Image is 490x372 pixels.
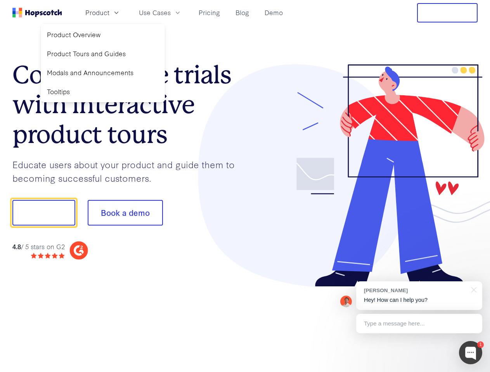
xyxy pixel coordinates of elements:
[12,242,21,251] strong: 4.8
[364,287,467,294] div: [PERSON_NAME]
[12,242,65,251] div: / 5 stars on G2
[44,65,162,81] a: Modals and Announcements
[364,296,474,304] p: Hey! How can I help you?
[477,341,484,348] div: 1
[196,6,223,19] a: Pricing
[261,6,286,19] a: Demo
[88,200,163,226] button: Book a demo
[12,8,62,17] a: Home
[12,200,75,226] button: Show me!
[12,158,245,184] p: Educate users about your product and guide them to becoming successful customers.
[139,8,171,17] span: Use Cases
[417,3,478,22] button: Free Trial
[134,6,186,19] button: Use Cases
[85,8,109,17] span: Product
[44,27,162,43] a: Product Overview
[232,6,252,19] a: Blog
[12,60,245,149] h1: Convert more trials with interactive product tours
[81,6,125,19] button: Product
[44,46,162,62] a: Product Tours and Guides
[44,84,162,100] a: Tooltips
[356,314,482,333] div: Type a message here...
[340,296,352,307] img: Mark Spera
